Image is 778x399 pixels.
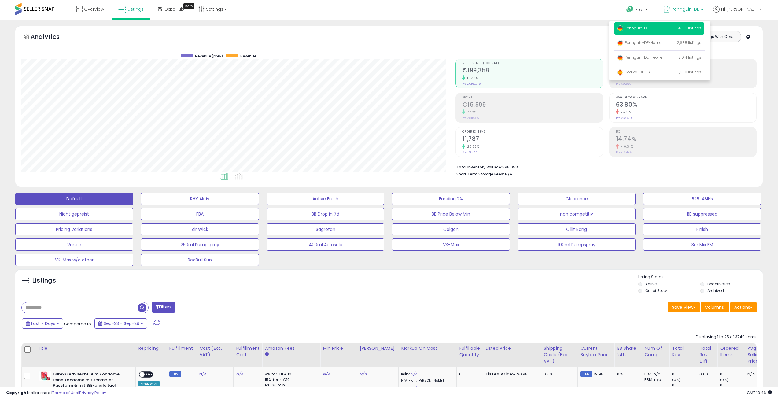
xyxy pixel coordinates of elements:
[643,223,761,235] button: Finish
[617,25,649,31] span: Pennguin-DE
[392,193,510,205] button: Funding 2%
[39,371,51,381] img: 41vaGkd2LAL._SL40_.jpg
[616,116,632,120] small: Prev: 67.49%
[635,7,643,12] span: Help
[15,208,133,220] button: Nicht gepreist
[580,371,592,377] small: FBM
[6,390,106,396] div: seller snap | |
[638,274,763,280] p: Listing States:
[617,371,637,377] div: 0%
[720,371,745,377] div: 0
[720,377,728,382] small: (0%)
[236,371,243,377] a: N/A
[360,371,367,377] a: N/A
[79,390,106,396] a: Privacy Policy
[678,25,701,31] span: 4,192 listings
[518,223,636,235] button: Cillit Bang
[265,352,268,357] small: Amazon Fees.
[619,144,633,149] small: -10.34%
[462,150,477,154] small: Prev: 9,327
[392,238,510,251] button: VK-Max
[141,208,259,220] button: FBA
[462,82,481,86] small: Prev: €167,015
[456,164,498,170] b: Total Inventory Value:
[169,345,194,352] div: Fulfillment
[64,321,92,327] span: Compared to:
[617,69,650,75] span: Sediva-DE-ES
[621,1,654,20] a: Help
[747,390,772,396] span: 2025-10-7 13:46 GMT
[668,302,700,312] button: Save View
[462,130,603,134] span: Ordered Items
[617,345,639,358] div: BB Share 24h.
[518,193,636,205] button: Clearance
[713,6,762,20] a: Hi [PERSON_NAME]
[544,345,575,364] div: Shipping Costs (Exc. VAT)
[267,208,385,220] button: BB Drop in 7d
[265,371,315,377] div: 8% for <= €10
[267,193,385,205] button: Active Fresh
[721,6,758,12] span: Hi [PERSON_NAME]
[747,371,768,377] div: N/A
[730,302,757,312] button: Actions
[465,110,476,115] small: 7.42%
[15,238,133,251] button: Vanish
[459,371,478,377] div: 0
[694,33,739,41] button: Listings With Cost
[462,67,603,75] h2: €199,358
[462,96,603,99] span: Profit
[707,281,730,286] label: Deactivated
[672,371,697,377] div: 0
[616,130,756,134] span: ROI
[323,371,330,377] a: N/A
[699,371,713,377] div: 0.00
[399,343,457,367] th: The percentage added to the cost of goods (COGS) that forms the calculator for Min & Max prices.
[616,135,756,144] h2: 14.74%
[265,345,318,352] div: Amazon Fees
[699,345,715,364] div: Total Rev. Diff.
[518,208,636,220] button: non competitiv
[678,55,701,60] span: 8,014 listings
[678,69,701,75] span: 1,290 listings
[169,371,181,377] small: FBM
[392,223,510,235] button: Calgon
[626,6,634,13] i: Get Help
[401,345,454,352] div: Markup on Cost
[236,345,260,358] div: Fulfillment Cost
[707,288,724,293] label: Archived
[462,101,603,109] h2: €16,599
[267,238,385,251] button: 400ml Aerosole
[52,390,78,396] a: Terms of Use
[22,318,63,329] button: Last 7 Days
[672,6,699,12] span: Pennguin-DE
[643,238,761,251] button: 3er Mix FM
[165,6,184,12] span: DataHub
[84,6,104,12] span: Overview
[616,150,632,154] small: Prev: 16.44%
[401,379,452,383] p: N/A Profit [PERSON_NAME]
[38,345,133,352] div: Title
[265,377,315,382] div: 15% for > €10
[183,3,194,9] div: Tooltip anchor
[616,101,756,109] h2: 63.80%
[360,345,396,352] div: [PERSON_NAME]
[323,345,354,352] div: Min Price
[392,208,510,220] button: BB Price Below Min
[580,345,612,358] div: Current Buybox Price
[644,345,667,358] div: Num of Comp.
[696,334,757,340] div: Displaying 1 to 25 of 3749 items
[141,193,259,205] button: RHY Aktiv
[645,288,668,293] label: Out of Stock
[617,40,662,45] span: Pennguin-DE-Home
[619,110,632,115] small: -5.47%
[15,254,133,266] button: VK-Max w/o other
[199,345,231,358] div: Cost (Exc. VAT)
[645,281,657,286] label: Active
[594,371,604,377] span: 19.98
[31,32,72,42] h5: Analytics
[747,345,770,364] div: Avg Selling Price
[456,163,752,170] li: €898,053
[701,302,729,312] button: Columns
[53,371,127,396] b: Durex Gefhlsecht Slim Kondome Dnne Kondome mit schmaler Passform & mit Silikongleitgel befeuchtet...
[644,377,665,382] div: FBM: n/a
